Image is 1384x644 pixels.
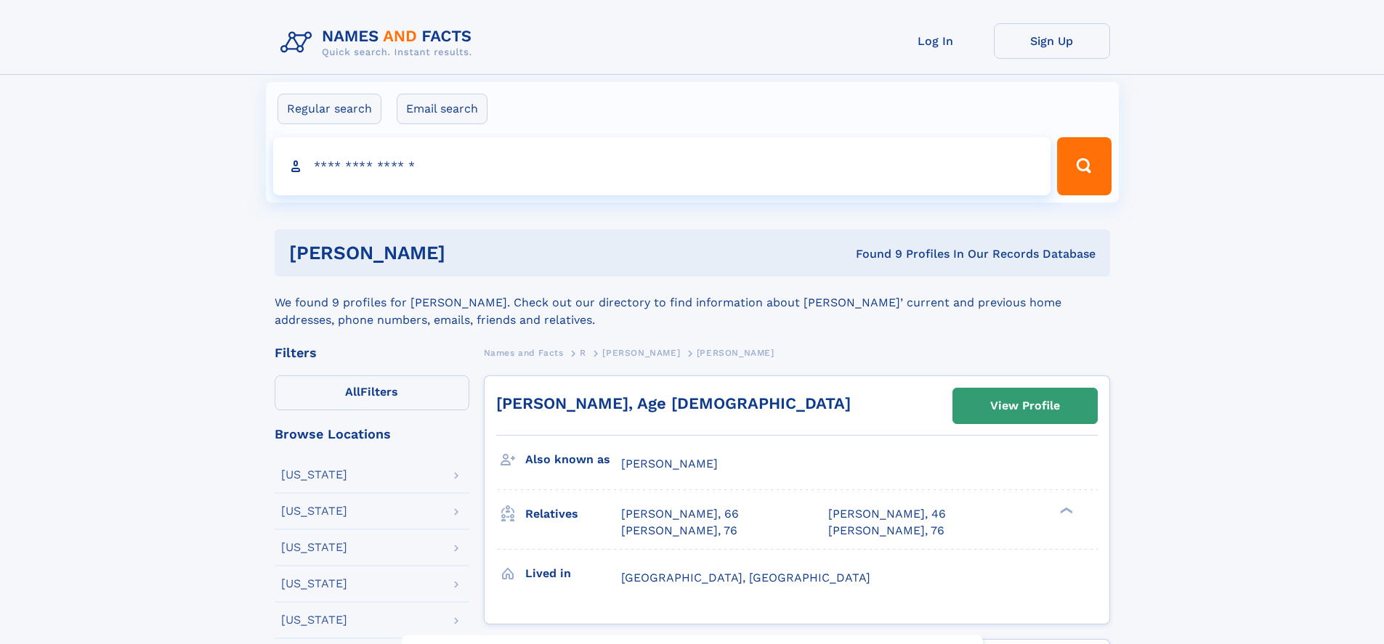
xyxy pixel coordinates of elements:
[525,561,621,586] h3: Lived in
[281,578,347,590] div: [US_STATE]
[1056,506,1074,515] div: ❯
[990,389,1060,423] div: View Profile
[281,614,347,626] div: [US_STATE]
[275,428,469,441] div: Browse Locations
[484,343,564,362] a: Names and Facts
[278,94,381,124] label: Regular search
[275,277,1110,329] div: We found 9 profiles for [PERSON_NAME]. Check out our directory to find information about [PERSON_...
[580,343,586,362] a: R
[828,523,944,539] a: [PERSON_NAME], 76
[525,447,621,472] h3: Also known as
[953,388,1097,423] a: View Profile
[602,348,680,358] span: [PERSON_NAME]
[275,346,469,359] div: Filters
[828,506,946,522] a: [PERSON_NAME], 46
[496,394,851,412] a: [PERSON_NAME], Age [DEMOGRAPHIC_DATA]
[1057,137,1111,195] button: Search Button
[621,506,739,522] a: [PERSON_NAME], 66
[289,244,651,262] h1: [PERSON_NAME]
[345,385,360,399] span: All
[281,469,347,481] div: [US_STATE]
[621,523,737,539] a: [PERSON_NAME], 76
[580,348,586,358] span: R
[878,23,994,59] a: Log In
[994,23,1110,59] a: Sign Up
[621,571,870,584] span: [GEOGRAPHIC_DATA], [GEOGRAPHIC_DATA]
[281,505,347,517] div: [US_STATE]
[397,94,487,124] label: Email search
[275,375,469,410] label: Filters
[525,502,621,526] h3: Relatives
[273,137,1051,195] input: search input
[621,457,718,470] span: [PERSON_NAME]
[650,246,1096,262] div: Found 9 Profiles In Our Records Database
[697,348,774,358] span: [PERSON_NAME]
[602,343,680,362] a: [PERSON_NAME]
[275,23,484,62] img: Logo Names and Facts
[281,542,347,553] div: [US_STATE]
